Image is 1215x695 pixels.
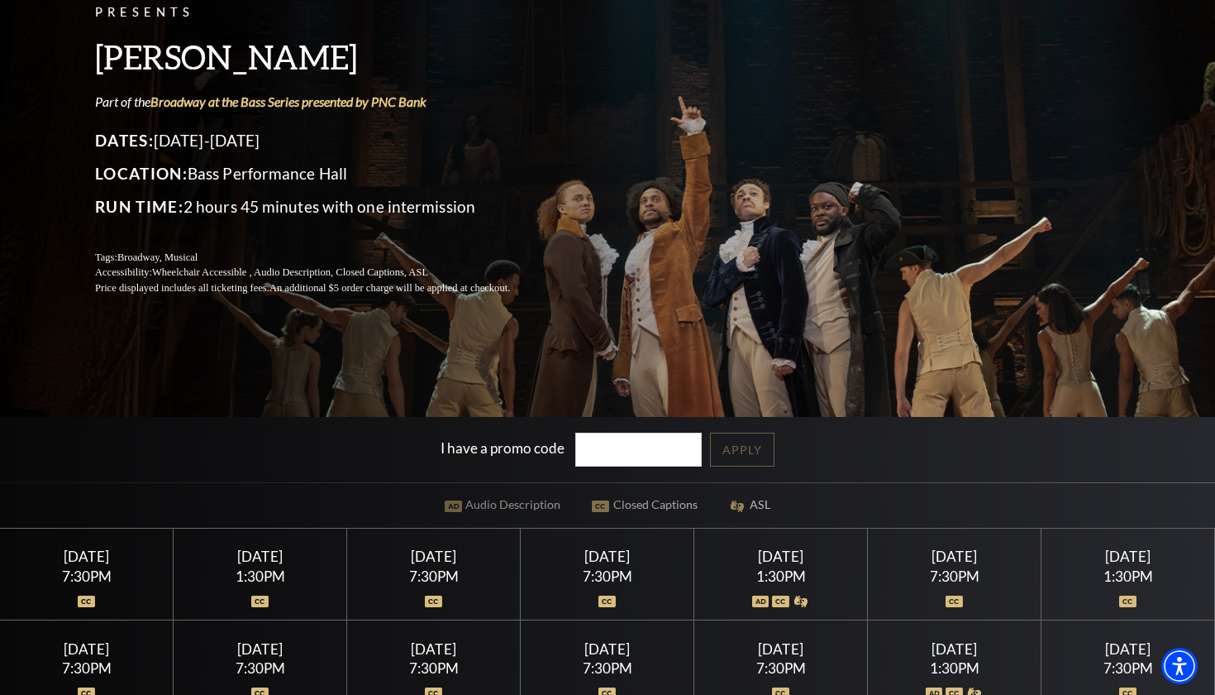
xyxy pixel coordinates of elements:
[1061,661,1195,675] div: 7:30PM
[95,93,550,111] p: Part of the
[888,569,1022,583] div: 7:30PM
[714,569,848,583] div: 1:30PM
[95,194,550,220] p: 2 hours 45 minutes with one intermission
[193,569,327,583] div: 1:30PM
[95,164,188,183] span: Location:
[20,661,154,675] div: 7:30PM
[95,161,550,187] p: Bass Performance Hall
[367,569,501,583] div: 7:30PM
[95,127,550,154] p: [DATE]-[DATE]
[95,265,550,280] p: Accessibility:
[541,548,674,565] div: [DATE]
[367,548,501,565] div: [DATE]
[152,266,428,278] span: Wheelchair Accessible , Audio Description, Closed Captions, ASL
[193,548,327,565] div: [DATE]
[20,548,154,565] div: [DATE]
[888,548,1022,565] div: [DATE]
[541,640,674,658] div: [DATE]
[714,661,848,675] div: 7:30PM
[117,252,198,263] span: Broadway, Musical
[441,439,565,457] label: I have a promo code
[95,280,550,296] p: Price displayed includes all ticketing fees.
[367,661,501,675] div: 7:30PM
[95,197,183,216] span: Run Time:
[193,640,327,658] div: [DATE]
[1061,548,1195,565] div: [DATE]
[95,250,550,266] p: Tags:
[541,569,674,583] div: 7:30PM
[367,640,501,658] div: [DATE]
[541,661,674,675] div: 7:30PM
[269,282,510,294] span: An additional $5 order charge will be applied at checkout.
[714,548,848,565] div: [DATE]
[1061,569,1195,583] div: 1:30PM
[150,93,426,109] a: Broadway at the Bass Series presented by PNC Bank - open in a new tab
[1161,648,1198,684] div: Accessibility Menu
[193,661,327,675] div: 7:30PM
[20,569,154,583] div: 7:30PM
[95,131,154,150] span: Dates:
[20,640,154,658] div: [DATE]
[1061,640,1195,658] div: [DATE]
[95,36,550,78] h3: [PERSON_NAME]
[888,640,1022,658] div: [DATE]
[714,640,848,658] div: [DATE]
[888,661,1022,675] div: 1:30PM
